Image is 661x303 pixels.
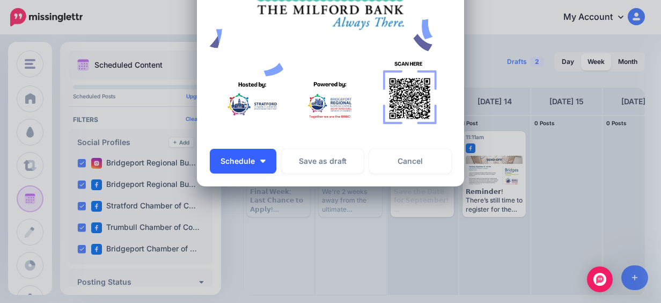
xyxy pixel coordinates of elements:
img: arrow-down-white.png [260,160,266,163]
span: Schedule [221,157,255,165]
button: Save as draft [282,149,364,174]
button: Schedule [210,149,276,174]
a: Cancel [369,149,451,174]
div: Open Intercom Messenger [587,266,613,292]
